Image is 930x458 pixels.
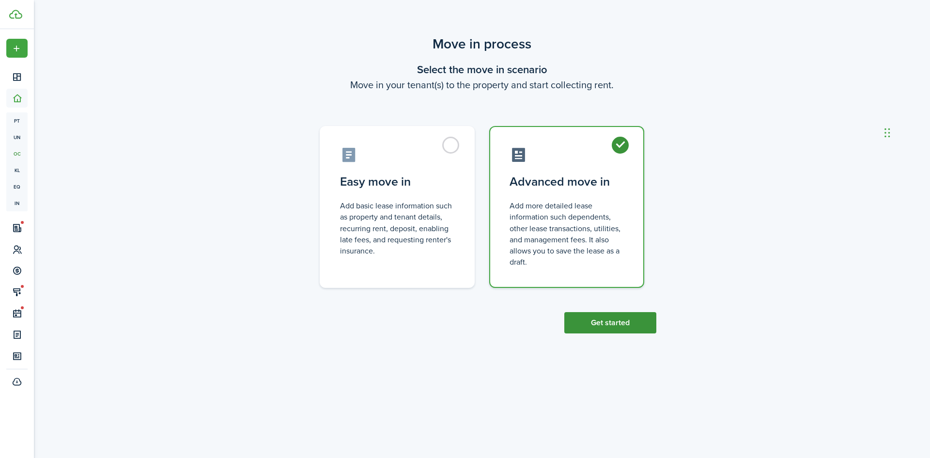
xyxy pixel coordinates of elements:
[6,195,28,211] a: in
[6,178,28,195] a: eq
[6,129,28,145] a: un
[6,112,28,129] a: pt
[510,200,624,268] control-radio-card-description: Add more detailed lease information such dependents, other lease transactions, utilities, and man...
[9,10,22,19] img: TenantCloud
[884,118,890,147] div: Drag
[6,162,28,178] a: kl
[308,62,656,78] wizard-step-header-title: Select the move in scenario
[340,173,454,190] control-radio-card-title: Easy move in
[6,145,28,162] a: oc
[308,78,656,92] wizard-step-header-description: Move in your tenant(s) to the property and start collecting rent.
[340,200,454,256] control-radio-card-description: Add basic lease information such as property and tenant details, recurring rent, deposit, enablin...
[510,173,624,190] control-radio-card-title: Advanced move in
[6,39,28,58] button: Open menu
[882,109,930,155] iframe: Chat Widget
[308,34,656,54] scenario-title: Move in process
[564,312,656,333] button: Get started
